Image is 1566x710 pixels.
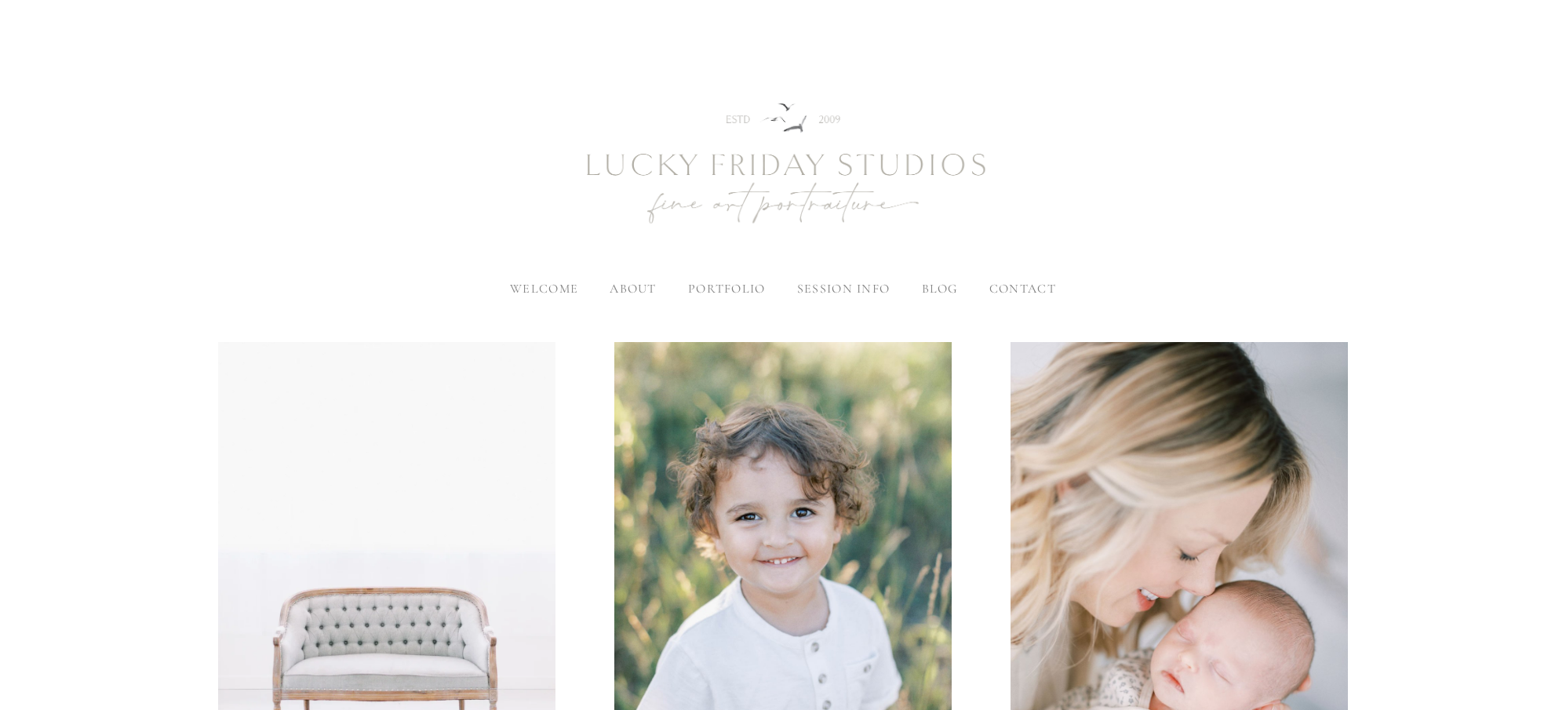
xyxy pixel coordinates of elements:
[922,281,958,297] a: blog
[510,281,578,297] a: welcome
[501,47,1065,282] img: Newborn Photography Denver | Lucky Friday Studios
[688,281,766,297] label: portfolio
[989,281,1056,297] a: contact
[797,281,890,297] label: session info
[610,281,656,297] label: about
